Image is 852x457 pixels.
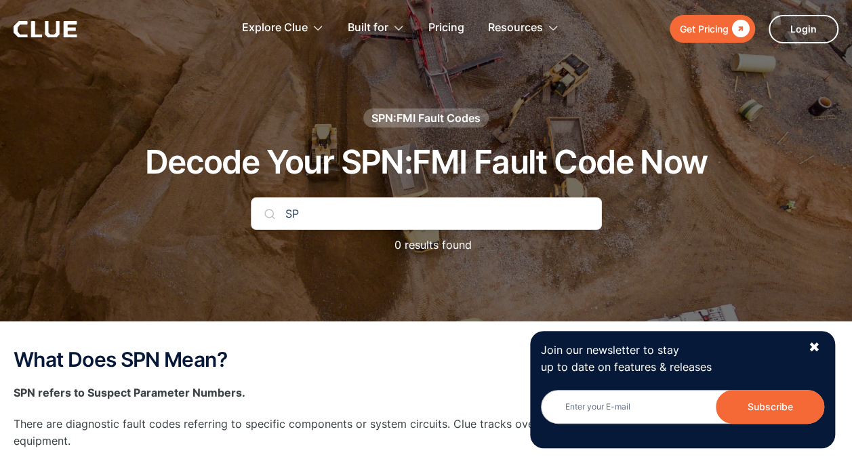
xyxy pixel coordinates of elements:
[348,7,388,49] div: Built for
[371,111,481,125] div: SPN:FMI Fault Codes
[242,7,308,49] div: Explore Clue
[680,20,729,37] div: Get Pricing
[145,144,708,180] h1: Decode Your SPN:FMI Fault Code Now
[14,386,245,399] strong: SPN refers to Suspect Parameter Numbers.
[428,7,464,49] a: Pricing
[488,7,559,49] div: Resources
[769,15,838,43] a: Login
[808,339,819,356] div: ✖
[541,390,824,424] input: Enter your E-mail
[348,7,405,49] div: Built for
[14,349,838,371] h2: What Does SPN Mean?
[670,15,755,43] a: Get Pricing
[541,390,824,437] form: Newsletter
[381,237,472,254] p: 0 results found
[242,7,324,49] div: Explore Clue
[729,20,750,37] div: 
[14,416,838,450] p: There are diagnostic fault codes referring to specific components or system circuits. Clue tracks...
[716,390,824,424] input: Subscribe
[251,197,602,230] input: Search Your Code...
[541,342,796,376] p: Join our newsletter to stay up to date on features & releases
[488,7,543,49] div: Resources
